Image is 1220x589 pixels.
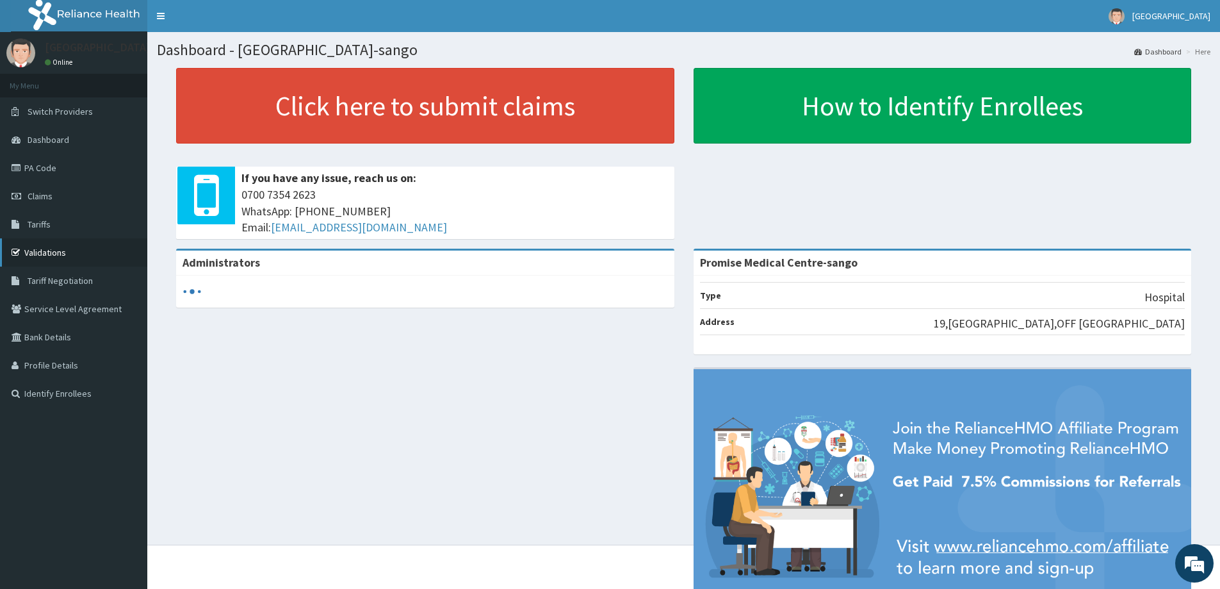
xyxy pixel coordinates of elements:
[28,275,93,286] span: Tariff Negotiation
[241,187,668,236] span: 0700 7354 2623 WhatsApp: [PHONE_NUMBER] Email:
[694,68,1192,144] a: How to Identify Enrollees
[1183,46,1210,57] li: Here
[1144,289,1185,306] p: Hospital
[183,282,202,301] svg: audio-loading
[45,42,150,53] p: [GEOGRAPHIC_DATA]
[183,255,260,270] b: Administrators
[28,219,51,230] span: Tariffs
[28,190,53,202] span: Claims
[700,290,721,301] b: Type
[6,38,35,67] img: User Image
[934,315,1185,332] p: 19,[GEOGRAPHIC_DATA],OFF [GEOGRAPHIC_DATA]
[157,42,1210,58] h1: Dashboard - [GEOGRAPHIC_DATA]-sango
[1109,8,1125,24] img: User Image
[700,255,858,270] strong: Promise Medical Centre-sango
[28,106,93,117] span: Switch Providers
[241,170,416,185] b: If you have any issue, reach us on:
[176,68,674,144] a: Click here to submit claims
[1134,46,1182,57] a: Dashboard
[700,316,735,328] b: Address
[45,58,76,67] a: Online
[1132,10,1210,22] span: [GEOGRAPHIC_DATA]
[271,220,447,235] a: [EMAIL_ADDRESS][DOMAIN_NAME]
[28,134,69,145] span: Dashboard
